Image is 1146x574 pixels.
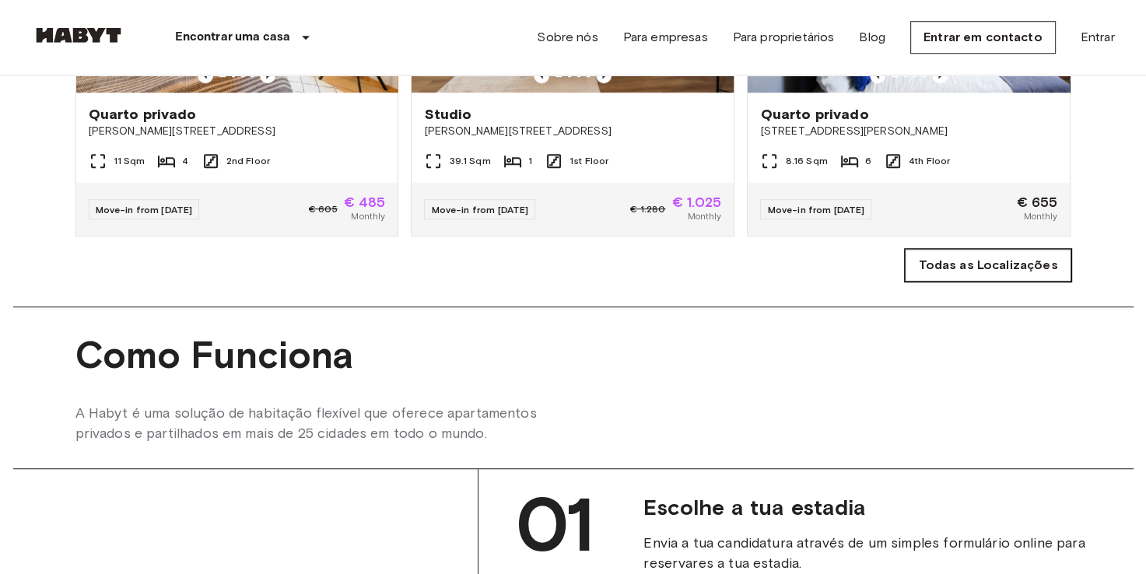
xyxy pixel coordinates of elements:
[96,204,193,215] span: Move-in from [DATE]
[760,105,868,124] span: Quarto privado
[643,533,1095,573] span: Envia a tua candidatura através de um simples formulário online para reservares a tua estadia.
[449,154,490,168] span: 39.1 Sqm
[1081,28,1115,47] a: Entrar
[226,154,270,168] span: 2nd Floor
[643,494,1095,520] span: Escolhe a tua estadia
[537,28,598,47] a: Sobre nós
[114,154,145,168] span: 11 Sqm
[516,479,592,570] span: 01
[351,209,385,223] span: Monthly
[309,202,338,216] span: € 605
[760,124,1057,139] span: [STREET_ADDRESS][PERSON_NAME]
[623,28,708,47] a: Para empresas
[528,154,532,168] span: 1
[431,204,528,215] span: Move-in from [DATE]
[75,332,1071,378] span: Como Funciona
[569,154,608,168] span: 1st Floor
[424,105,471,124] span: Studio
[905,249,1071,282] a: Todas as Localizações
[687,209,721,223] span: Monthly
[1023,209,1057,223] span: Monthly
[733,28,835,47] a: Para proprietários
[424,124,721,139] span: [PERSON_NAME][STREET_ADDRESS]
[89,105,197,124] span: Quarto privado
[909,154,950,168] span: 4th Floor
[182,154,188,168] span: 4
[89,124,386,139] span: [PERSON_NAME][STREET_ADDRESS]
[785,154,827,168] span: 8.16 Sqm
[671,195,721,209] span: € 1.025
[175,28,291,47] p: Encontrar uma casa
[859,28,885,47] a: Blog
[1017,195,1058,209] span: € 655
[865,154,871,168] span: 6
[767,204,864,215] span: Move-in from [DATE]
[75,403,542,443] span: A Habyt é uma solução de habitação flexível que oferece apartamentos privados e partilhados em ma...
[344,195,386,209] span: € 485
[910,21,1056,54] a: Entrar em contacto
[32,27,125,43] img: Habyt
[630,202,665,216] span: € 1.280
